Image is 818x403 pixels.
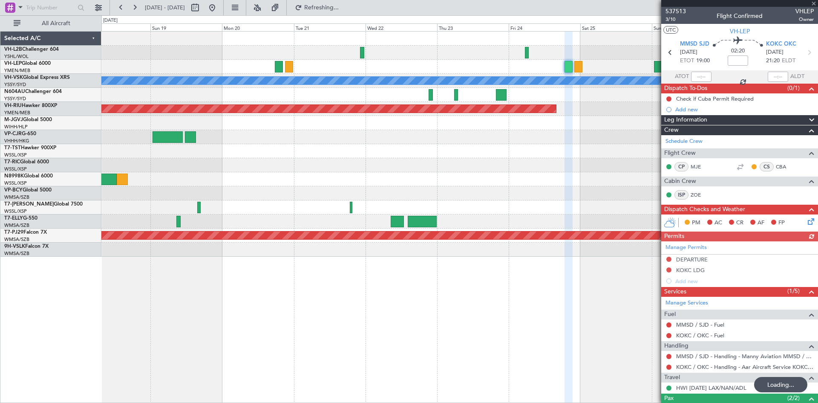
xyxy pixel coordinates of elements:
div: CP [674,162,688,171]
div: Wed 22 [366,23,437,31]
span: Flight Crew [664,148,696,158]
span: Crew [664,125,679,135]
a: WSSL/XSP [4,152,27,158]
a: WSSL/XSP [4,208,27,215]
span: Travel [664,373,680,383]
a: N604AUChallenger 604 [4,89,62,94]
span: 02:20 [731,47,745,55]
a: ZOE [691,191,710,199]
a: Manage Services [665,299,708,307]
a: YSSY/SYD [4,81,26,88]
span: 21:20 [766,57,780,65]
span: ALDT [790,72,804,81]
span: VP-BCY [4,188,23,193]
div: Check if Cuba Permit Required [676,95,754,102]
button: UTC [663,26,678,34]
span: Cabin Crew [664,177,696,186]
span: T7-TST [4,145,21,151]
button: All Aircraft [9,17,92,30]
div: Fri 24 [509,23,580,31]
a: VP-BCYGlobal 5000 [4,188,52,193]
span: ELDT [782,57,795,65]
a: WMSA/SZB [4,250,29,257]
span: Dispatch To-Dos [664,84,707,93]
span: N8998K [4,174,24,179]
a: VP-CJRG-650 [4,131,36,136]
div: Tue 21 [294,23,366,31]
a: 9H-VSLKFalcon 7X [4,244,49,249]
div: Sat 25 [580,23,652,31]
a: Schedule Crew [665,137,703,146]
a: T7-ELLYG-550 [4,216,37,221]
a: M-JGVJGlobal 5000 [4,117,52,122]
a: KOKC / OKC - Handling - Aar Aircraft Service KOKC / OKC [676,363,814,371]
span: CR [736,219,743,227]
span: Refreshing... [304,5,340,11]
a: YMEN/MEB [4,110,30,116]
span: [DATE] [766,48,783,57]
a: WMSA/SZB [4,194,29,200]
span: Services [664,287,686,297]
input: Trip Number [26,1,75,14]
span: KOKC OKC [766,40,796,49]
a: T7-PJ29Falcon 7X [4,230,47,235]
span: T7-RIC [4,159,20,165]
span: All Aircraft [22,20,90,26]
span: VH-VSK [4,75,23,80]
span: (1/5) [787,287,800,296]
a: CBA [776,163,795,171]
span: FP [778,219,785,227]
a: HWI [DATE] LAX/NAN/ADL [676,384,746,391]
a: YSSY/SYD [4,96,26,102]
span: 9H-VSLK [4,244,25,249]
span: (0/1) [787,84,800,93]
span: VH-RIU [4,103,22,108]
span: PM [692,219,700,227]
div: ISP [674,190,688,200]
span: 19:00 [696,57,710,65]
a: MJE [691,163,710,171]
span: Owner [795,16,814,23]
span: ATOT [675,72,689,81]
div: Sun 26 [652,23,723,31]
button: Refreshing... [291,1,342,14]
span: 537513 [665,7,686,16]
a: YMEN/MEB [4,67,30,74]
span: N604AU [4,89,25,94]
span: T7-PJ29 [4,230,23,235]
span: VH-L2B [4,47,22,52]
a: T7-RICGlobal 6000 [4,159,49,165]
a: WMSA/SZB [4,236,29,243]
div: Loading... [754,377,807,392]
a: MMSD / SJD - Fuel [676,321,724,328]
span: VH-LEP [730,27,750,36]
a: MMSD / SJD - Handling - Manny Aviation MMSD / SJD [676,353,814,360]
span: Leg Information [664,115,707,125]
span: 3/10 [665,16,686,23]
span: ETOT [680,57,694,65]
span: VH-LEP [4,61,22,66]
span: (2/2) [787,394,800,403]
div: Sun 19 [150,23,222,31]
span: [DATE] [680,48,697,57]
div: Mon 20 [222,23,294,31]
span: Dispatch Checks and Weather [664,205,745,215]
span: AF [758,219,764,227]
a: T7-[PERSON_NAME]Global 7500 [4,202,83,207]
span: Fuel [664,310,676,319]
a: N8998KGlobal 6000 [4,174,53,179]
span: VHLEP [795,7,814,16]
a: VH-VSKGlobal Express XRS [4,75,70,80]
a: VHHH/HKG [4,138,29,144]
a: WSSL/XSP [4,166,27,172]
div: Sat 18 [79,23,150,31]
div: [DATE] [103,17,118,24]
span: AC [714,219,722,227]
span: VP-CJR [4,131,22,136]
div: Add new [675,106,814,113]
span: MMSD SJD [680,40,709,49]
span: Handling [664,341,688,351]
a: KOKC / OKC - Fuel [676,332,724,339]
div: Thu 23 [437,23,509,31]
span: [DATE] - [DATE] [145,4,185,12]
